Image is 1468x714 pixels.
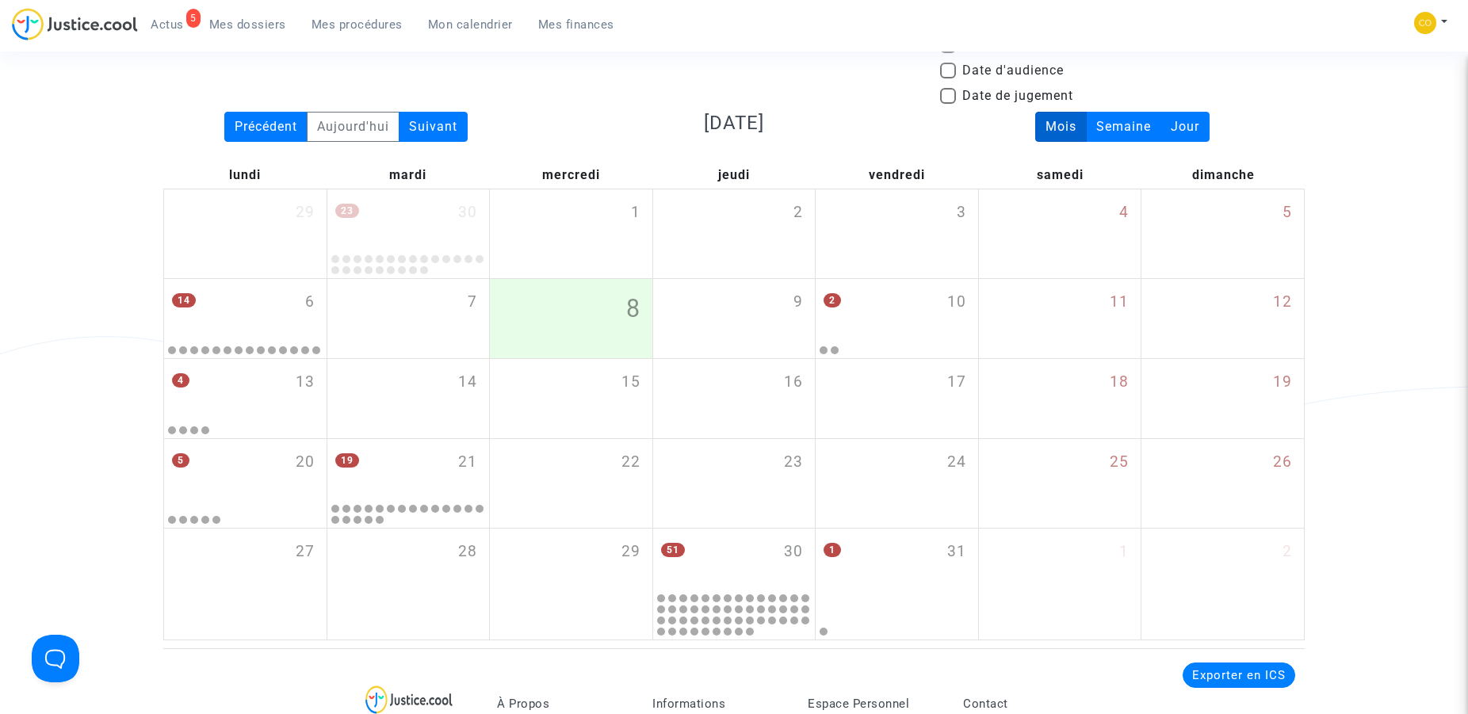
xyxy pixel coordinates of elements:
span: 3 [957,201,966,224]
div: mercredi [489,162,652,189]
span: 30 [784,540,803,563]
div: mardi octobre 14 [327,359,490,438]
span: 10 [947,291,966,314]
div: lundi octobre 27 [164,529,327,640]
h3: [DATE] [552,112,916,135]
p: Contact [963,697,1095,711]
div: mardi [327,162,490,189]
span: 27 [296,540,315,563]
p: Espace Personnel [808,697,939,711]
div: samedi novembre 1 [979,529,1141,640]
div: Suivant [399,112,468,142]
div: vendredi octobre 24 [816,439,978,528]
div: mercredi octobre 15 [490,359,652,438]
div: vendredi octobre 10, 2 events, click to expand [816,279,978,341]
span: Mes dossiers [209,17,286,32]
span: Mon calendrier [428,17,513,32]
div: lundi octobre 20, 5 events, click to expand [164,439,327,501]
div: Jour [1160,112,1210,142]
span: 19 [335,453,359,468]
div: vendredi octobre 17 [816,359,978,438]
div: dimanche octobre 19 [1141,359,1304,438]
span: 13 [296,371,315,394]
span: 19 [1273,371,1292,394]
span: Date d'audience [962,61,1064,80]
span: 21 [458,451,477,474]
div: mercredi octobre 29 [490,529,652,640]
span: Mes finances [538,17,614,32]
div: vendredi [816,162,979,189]
img: jc-logo.svg [12,8,138,40]
a: 5Actus [138,13,197,36]
a: Mes finances [526,13,627,36]
span: 31 [947,540,966,563]
div: Précédent [224,112,308,142]
span: 29 [296,201,315,224]
div: vendredi octobre 3 [816,189,978,278]
div: dimanche [1141,162,1305,189]
img: logo-lg.svg [365,685,453,714]
span: 22 [621,451,640,474]
span: 23 [335,204,359,218]
div: Aujourd'hui [307,112,399,142]
span: 8 [626,291,640,327]
div: mardi octobre 28 [327,529,490,640]
span: 2 [824,293,841,307]
p: Informations [652,697,784,711]
span: Actus [151,17,184,32]
div: mardi octobre 21, 19 events, click to expand [327,439,490,501]
div: jeudi octobre 9 [653,279,816,358]
div: mercredi octobre 8 [490,279,652,358]
span: 6 [305,291,315,314]
span: 2 [1283,540,1292,563]
span: 2 [793,201,803,224]
a: Mes procédures [299,13,415,36]
div: mardi septembre 30, 23 events, click to expand [327,189,490,251]
p: À Propos [497,697,629,711]
span: 4 [1119,201,1129,224]
img: d7d39d29db83fee3a3f170abf1f74d70 [1414,12,1436,34]
div: mardi octobre 7 [327,279,490,358]
div: dimanche octobre 5 [1141,189,1304,278]
div: 5 [186,9,201,28]
span: 30 [458,201,477,224]
div: Mois [1035,112,1087,142]
div: lundi septembre 29 [164,189,327,278]
span: 17 [947,371,966,394]
div: Semaine [1086,112,1161,142]
div: lundi octobre 13, 4 events, click to expand [164,359,327,421]
a: Mon calendrier [415,13,526,36]
div: dimanche octobre 26 [1141,439,1304,528]
span: 5 [1283,201,1292,224]
span: 1 [1119,540,1129,563]
div: dimanche novembre 2 [1141,529,1304,640]
span: 23 [784,451,803,474]
span: 16 [784,371,803,394]
div: jeudi octobre 23 [653,439,816,528]
span: Date de jugement [962,86,1073,105]
iframe: Help Scout Beacon - Open [32,635,79,682]
span: 18 [1110,371,1129,394]
div: jeudi octobre 2 [653,189,816,278]
span: 14 [172,293,196,307]
div: mercredi octobre 22 [490,439,652,528]
span: 15 [621,371,640,394]
div: lundi [163,162,327,189]
div: jeudi octobre 30, 51 events, click to expand [653,529,816,590]
span: Mes procédures [312,17,403,32]
span: 12 [1273,291,1292,314]
span: 28 [458,540,477,563]
span: 25 [1110,451,1129,474]
div: samedi octobre 25 [979,439,1141,528]
span: 9 [793,291,803,314]
div: samedi octobre 11 [979,279,1141,358]
div: vendredi octobre 31, One event, click to expand [816,529,978,590]
span: 20 [296,451,315,474]
span: 24 [947,451,966,474]
span: 29 [621,540,640,563]
span: 5 [172,453,189,468]
span: 1 [824,543,841,557]
span: 11 [1110,291,1129,314]
div: lundi octobre 6, 14 events, click to expand [164,279,327,341]
div: samedi octobre 4 [979,189,1141,278]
